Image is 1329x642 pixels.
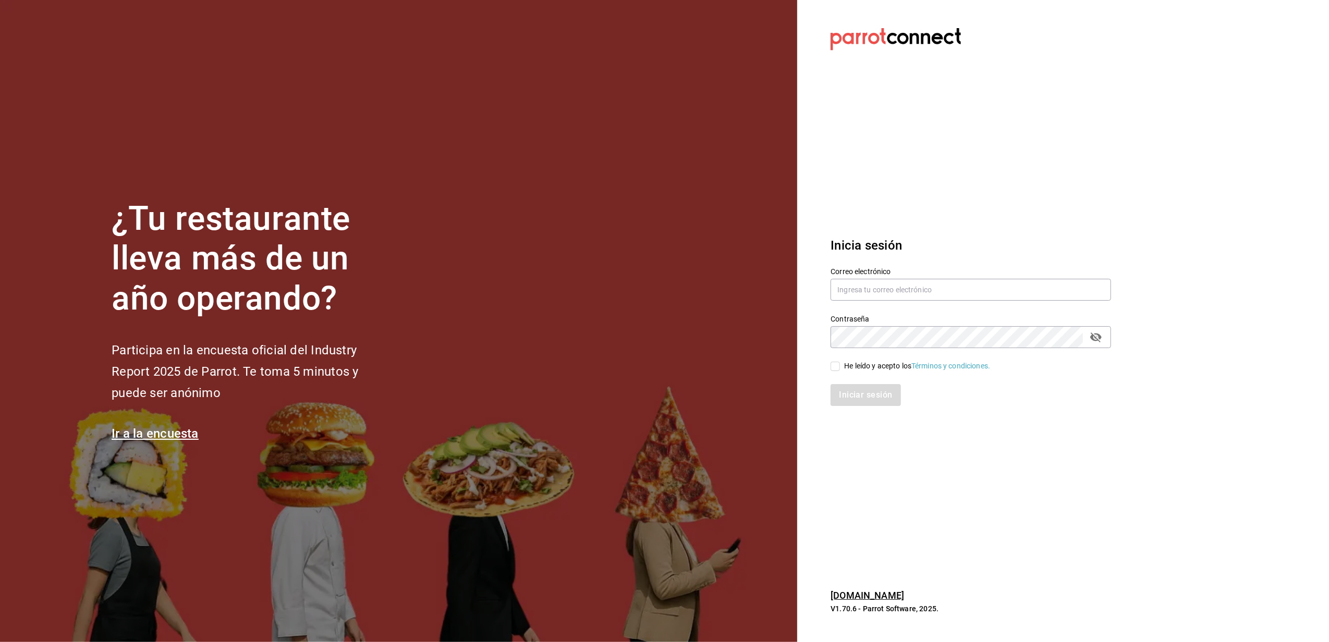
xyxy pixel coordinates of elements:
[112,426,199,441] a: Ir a la encuesta
[831,279,1111,301] input: Ingresa tu correo electrónico
[1087,328,1105,346] button: passwordField
[831,315,1111,323] label: Contraseña
[844,361,990,372] div: He leído y acepto los
[831,268,1111,275] label: Correo electrónico
[911,362,990,370] a: Términos y condiciones.
[112,340,393,403] h2: Participa en la encuesta oficial del Industry Report 2025 de Parrot. Te toma 5 minutos y puede se...
[831,236,1111,255] h3: Inicia sesión
[112,199,393,319] h1: ¿Tu restaurante lleva más de un año operando?
[831,603,1111,614] p: V1.70.6 - Parrot Software, 2025.
[831,590,904,601] a: [DOMAIN_NAME]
